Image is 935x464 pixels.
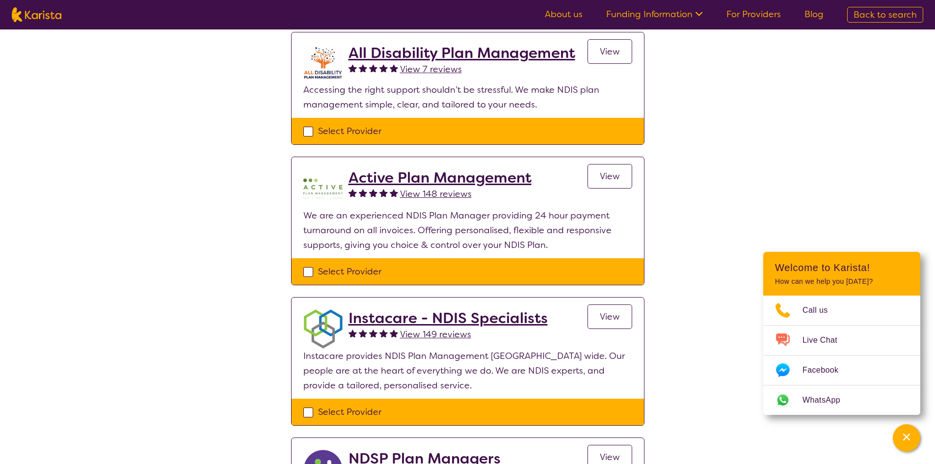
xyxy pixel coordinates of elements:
img: fullstar [379,329,388,337]
img: pypzb5qm7jexfhutod0x.png [303,169,343,208]
img: fullstar [369,64,377,72]
a: Instacare - NDIS Specialists [348,309,548,327]
span: View [600,451,620,463]
a: All Disability Plan Management [348,44,575,62]
a: Back to search [847,7,923,23]
img: at5vqv0lot2lggohlylh.jpg [303,44,343,82]
span: View 148 reviews [400,188,472,200]
img: fullstar [348,329,357,337]
a: For Providers [726,8,781,20]
span: View [600,170,620,182]
img: fullstar [379,189,388,197]
img: fullstar [359,64,367,72]
span: Live Chat [802,333,849,348]
span: WhatsApp [802,393,852,408]
h2: Welcome to Karista! [775,262,908,273]
img: Karista logo [12,7,61,22]
img: fullstar [369,189,377,197]
a: View [588,304,632,329]
span: View 7 reviews [400,63,462,75]
a: Funding Information [606,8,703,20]
span: View [600,46,620,57]
p: Instacare provides NDIS Plan Management [GEOGRAPHIC_DATA] wide. Our people are at the heart of ev... [303,349,632,393]
ul: Choose channel [763,296,920,415]
a: About us [545,8,583,20]
span: Call us [802,303,840,318]
img: obkhna0zu27zdd4ubuus.png [303,309,343,349]
p: Accessing the right support shouldn’t be stressful. We make NDIS plan management simple, clear, a... [303,82,632,112]
a: Blog [804,8,824,20]
img: fullstar [390,64,398,72]
img: fullstar [348,189,357,197]
a: View [588,164,632,189]
span: View 149 reviews [400,328,471,340]
a: View 149 reviews [400,327,471,342]
img: fullstar [359,189,367,197]
span: View [600,311,620,323]
div: Channel Menu [763,252,920,415]
a: View [588,39,632,64]
button: Channel Menu [893,424,920,452]
a: View 148 reviews [400,187,472,201]
span: Back to search [854,9,917,21]
img: fullstar [359,329,367,337]
a: Web link opens in a new tab. [763,385,920,415]
img: fullstar [390,189,398,197]
a: View 7 reviews [400,62,462,77]
img: fullstar [369,329,377,337]
p: How can we help you [DATE]? [775,277,908,286]
img: fullstar [348,64,357,72]
img: fullstar [390,329,398,337]
img: fullstar [379,64,388,72]
span: Facebook [802,363,850,378]
p: We are an experienced NDIS Plan Manager providing 24 hour payment turnaround on all invoices. Off... [303,208,632,252]
a: Active Plan Management [348,169,532,187]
